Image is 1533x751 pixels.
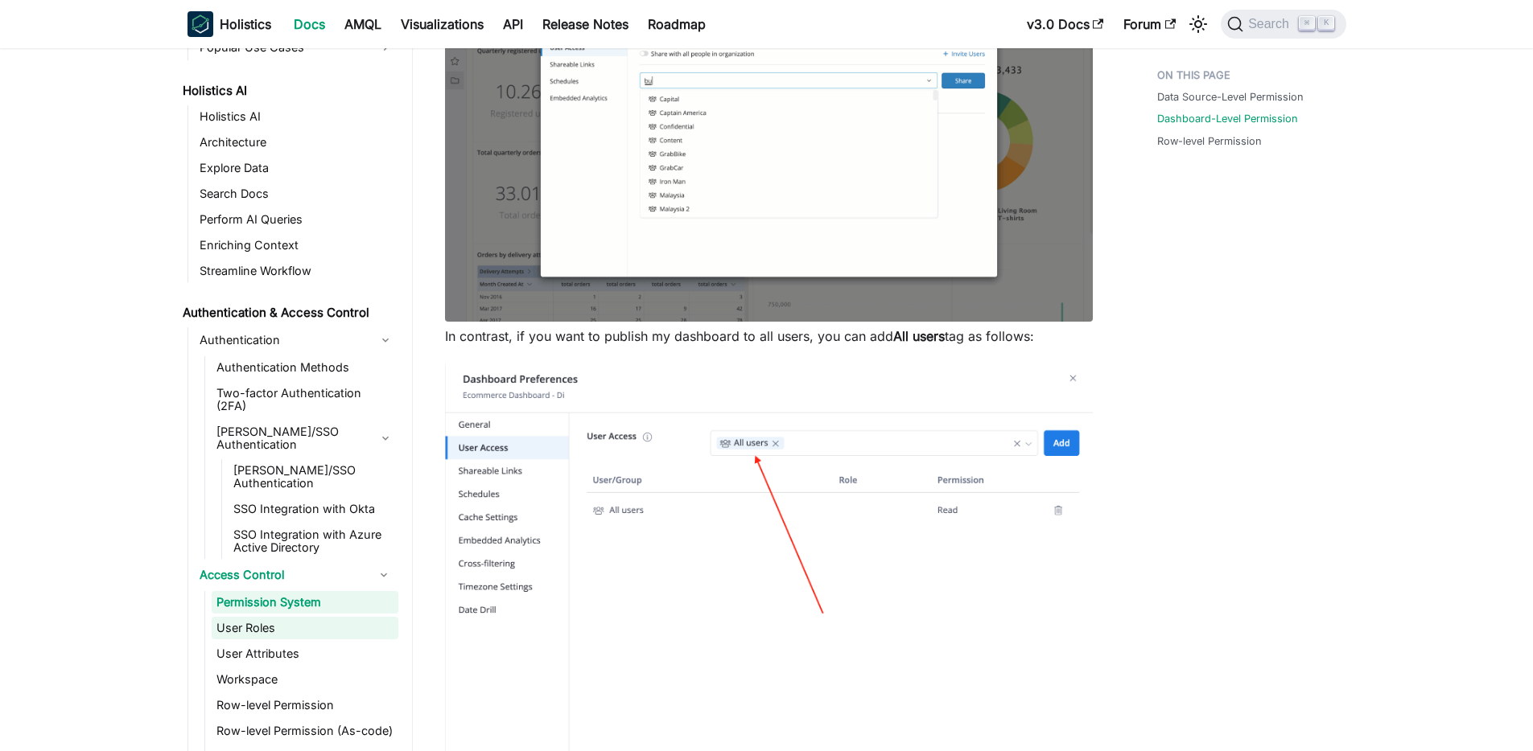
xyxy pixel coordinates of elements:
[220,14,271,34] b: Holistics
[1114,11,1185,37] a: Forum
[1221,10,1345,39] button: Search (Command+K)
[195,157,398,179] a: Explore Data
[638,11,715,37] a: Roadmap
[212,421,398,456] a: [PERSON_NAME]/SSO Authentication
[1299,16,1315,31] kbd: ⌘
[493,11,533,37] a: API
[188,11,213,37] img: Holistics
[212,720,398,742] a: Row-level Permission (As-code)
[178,302,398,324] a: Authentication & Access Control
[1185,11,1211,37] button: Switch between dark and light mode (currently light mode)
[229,459,398,495] a: [PERSON_NAME]/SSO Authentication
[445,326,1093,346] p: In contrast, if you want to publish my dashboard to all users, you can add tag as follows:
[212,694,398,716] a: Row-level Permission
[1318,16,1334,31] kbd: K
[171,48,413,751] nav: Docs sidebar
[212,668,398,691] a: Workspace
[335,11,391,37] a: AMQL
[195,327,398,353] a: Authentication
[1157,89,1304,105] a: Data Source-Level Permission
[195,131,398,154] a: Architecture
[391,11,493,37] a: Visualizations
[229,523,398,559] a: SSO Integration with Azure Active Directory
[284,11,335,37] a: Docs
[195,260,398,282] a: Streamline Workflow
[195,105,398,128] a: Holistics AI
[195,562,369,588] a: Access Control
[229,498,398,520] a: SSO Integration with Okta
[1017,11,1114,37] a: v3.0 Docs
[212,642,398,665] a: User Attributes
[195,183,398,205] a: Search Docs
[178,80,398,102] a: Holistics AI
[893,328,945,344] strong: All users
[195,208,398,231] a: Perform AI Queries
[212,356,398,379] a: Authentication Methods
[1243,17,1299,31] span: Search
[1157,111,1298,126] a: Dashboard-Level Permission
[188,11,271,37] a: HolisticsHolistics
[212,617,398,639] a: User Roles
[195,234,398,256] a: Enriching Context
[212,382,398,417] a: Two-factor Authentication (2FA)
[212,591,398,614] a: Permission System
[533,11,638,37] a: Release Notes
[1157,133,1262,149] a: Row-level Permission
[369,562,398,588] button: Collapse sidebar category 'Access Control'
